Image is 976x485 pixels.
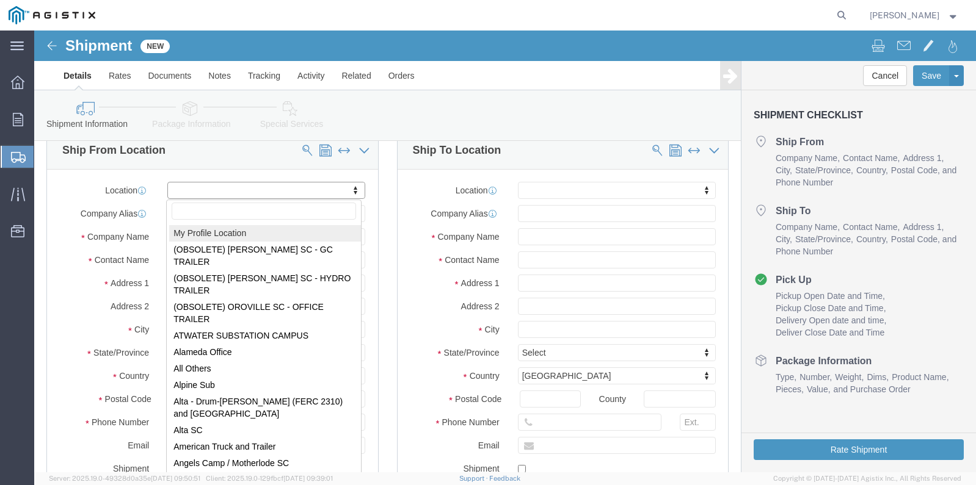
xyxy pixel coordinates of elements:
[773,473,961,484] span: Copyright © [DATE]-[DATE] Agistix Inc., All Rights Reserved
[34,31,976,472] iframe: FS Legacy Container
[9,6,95,24] img: logo
[870,9,939,22] span: Fidelyn Edens
[151,475,200,482] span: [DATE] 09:50:51
[869,8,960,23] button: [PERSON_NAME]
[49,475,200,482] span: Server: 2025.19.0-49328d0a35e
[206,475,333,482] span: Client: 2025.19.0-129fbcf
[489,475,520,482] a: Feedback
[283,475,333,482] span: [DATE] 09:39:01
[459,475,490,482] a: Support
